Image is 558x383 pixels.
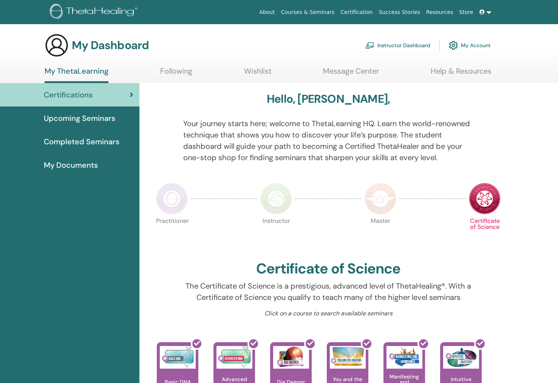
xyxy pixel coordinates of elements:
[44,136,119,147] span: Completed Seminars
[160,346,196,369] img: Basic DNA
[423,5,456,19] a: Resources
[365,218,396,250] p: Master
[183,118,473,163] p: Your journey starts here; welcome to ThetaLearning HQ. Learn the world-renowned technique that sh...
[386,346,422,369] img: Manifesting and Abundance
[469,183,501,215] img: Certificate of Science
[160,66,192,81] a: Following
[156,183,188,215] img: Practitioner
[260,183,292,215] img: Instructor
[267,92,390,106] h3: Hello, [PERSON_NAME],
[156,218,188,250] p: Practitioner
[376,5,423,19] a: Success Stories
[449,37,491,54] a: My Account
[456,5,476,19] a: Store
[323,66,379,81] a: Message Center
[50,4,140,21] img: logo.png
[273,346,309,369] img: Dig Deeper
[337,5,376,19] a: Certification
[443,346,479,369] img: Intuitive Anatomy
[449,39,458,52] img: cog.svg
[431,66,492,81] a: Help & Resources
[45,33,69,57] img: generic-user-icon.jpg
[365,37,430,54] a: Instructor Dashboard
[469,218,501,250] p: Certificate of Science
[244,66,272,81] a: Wishlist
[45,66,108,83] a: My ThetaLearning
[260,218,292,250] p: Instructor
[44,89,93,100] span: Certifications
[365,183,396,215] img: Master
[365,42,374,49] img: chalkboard-teacher.svg
[330,346,366,367] img: You and the Creator
[278,5,338,19] a: Courses & Seminars
[44,159,98,171] span: My Documents
[256,260,400,278] h2: Certificate of Science
[44,113,115,124] span: Upcoming Seminars
[216,346,252,369] img: Advanced DNA
[72,39,149,52] h3: My Dashboard
[256,5,278,19] a: About
[183,309,473,318] p: Click on a course to search available seminars
[183,280,473,303] p: The Certificate of Science is a prestigious, advanced level of ThetaHealing®. With a Certificate ...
